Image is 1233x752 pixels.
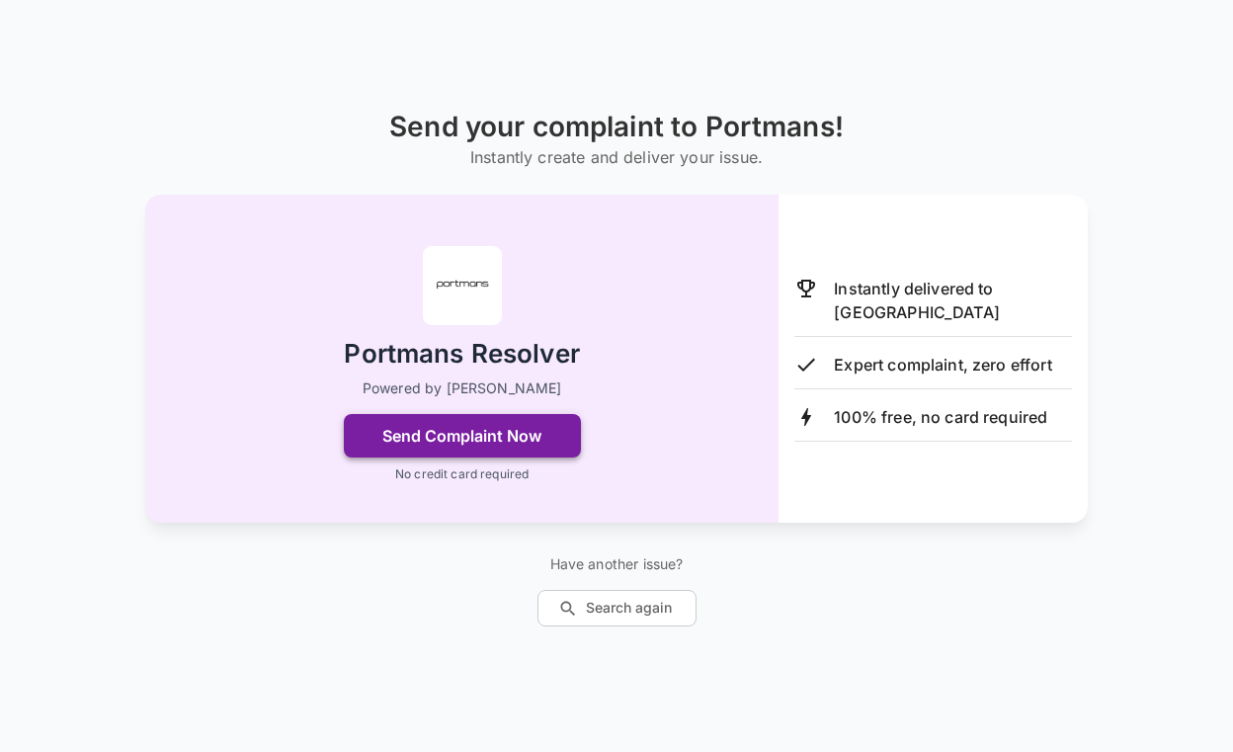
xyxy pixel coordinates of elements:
[363,378,562,398] p: Powered by [PERSON_NAME]
[537,590,697,627] button: Search again
[834,353,1051,376] p: Expert complaint, zero effort
[834,405,1047,429] p: 100% free, no card required
[389,143,844,171] h6: Instantly create and deliver your issue.
[537,554,697,574] p: Have another issue?
[389,111,844,143] h1: Send your complaint to Portmans!
[344,414,581,458] button: Send Complaint Now
[344,337,580,372] h2: Portmans Resolver
[423,246,502,325] img: Portmans
[834,277,1072,324] p: Instantly delivered to [GEOGRAPHIC_DATA]
[395,465,529,483] p: No credit card required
